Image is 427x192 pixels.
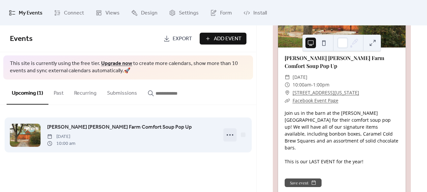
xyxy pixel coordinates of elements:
[158,33,197,45] a: Export
[47,123,192,131] span: [PERSON_NAME] [PERSON_NAME] Farm Comfort Soup Pop Up
[214,35,242,43] span: Add Event
[285,54,384,69] a: [PERSON_NAME] [PERSON_NAME] Farm Comfort Soup Pop Up
[10,60,246,75] span: This site is currently using the free tier. to create more calendars, show more than 10 events an...
[4,3,47,23] a: My Events
[293,97,338,104] a: Facebook Event Page
[91,3,125,23] a: Views
[285,73,290,81] div: ​
[173,35,192,43] span: Export
[285,81,290,89] div: ​
[285,97,290,105] div: ​
[200,33,246,45] button: Add Event
[311,81,313,89] span: -
[101,58,132,69] a: Upgrade now
[69,80,102,104] button: Recurring
[293,89,359,97] a: [STREET_ADDRESS][US_STATE]
[313,81,329,89] span: 1:00pm
[7,80,48,105] button: Upcoming (1)
[19,8,43,18] span: My Events
[102,80,142,104] button: Submissions
[48,80,69,104] button: Past
[47,140,75,147] span: 10:00 am
[285,178,322,187] button: Save event
[285,89,290,97] div: ​
[293,73,307,81] span: [DATE]
[205,3,237,23] a: Form
[164,3,204,23] a: Settings
[126,3,162,23] a: Design
[179,8,199,18] span: Settings
[47,133,75,140] span: [DATE]
[293,81,311,89] span: 10:00am
[64,8,84,18] span: Connect
[105,8,120,18] span: Views
[10,32,33,46] span: Events
[49,3,89,23] a: Connect
[253,8,267,18] span: Install
[141,8,157,18] span: Design
[278,110,406,165] div: Join us in the barn at the [PERSON_NAME][GEOGRAPHIC_DATA] for their comfort soup pop up! We will ...
[239,3,272,23] a: Install
[47,123,192,132] a: [PERSON_NAME] [PERSON_NAME] Farm Comfort Soup Pop Up
[220,8,232,18] span: Form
